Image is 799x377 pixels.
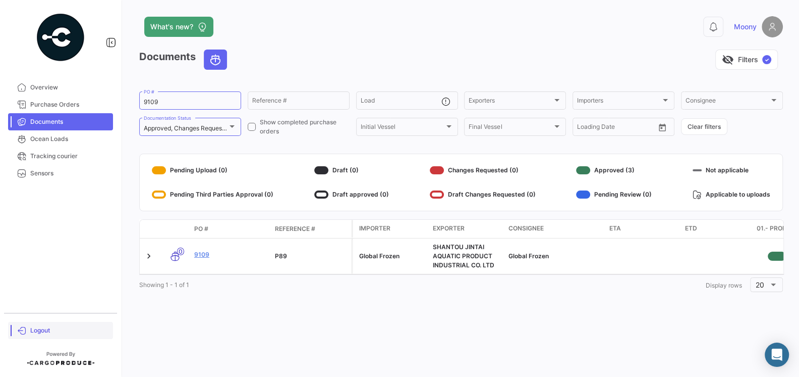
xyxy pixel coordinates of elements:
[275,252,348,261] div: P89
[576,186,652,203] div: Pending Review (0)
[757,220,797,238] datatable-header-cell: 01.- Proforma Invoice
[359,252,425,261] div: Global Frozen
[8,113,113,130] a: Documents
[144,251,154,261] a: Expand/Collapse Row
[655,120,670,135] button: Open calendar
[361,125,444,132] span: Initial Vessel
[30,326,109,335] span: Logout
[757,224,797,234] span: 01.- Proforma Invoice
[706,281,742,289] span: Display rows
[756,280,764,289] span: 20
[152,186,273,203] div: Pending Third Parties Approval (0)
[430,162,536,178] div: Changes Requested (0)
[430,186,536,203] div: Draft Changes Requested (0)
[577,125,591,132] input: From
[353,220,429,238] datatable-header-cell: Importer
[605,220,681,238] datatable-header-cell: ETA
[275,224,315,233] span: Reference #
[260,118,350,136] span: Show completed purchase orders
[469,99,552,106] span: Exporters
[598,125,635,132] input: To
[504,220,605,238] datatable-header-cell: Consignee
[762,55,771,64] span: ✓
[433,224,465,233] span: Exporter
[609,224,621,233] span: ETA
[469,125,552,132] span: Final Vessel
[762,16,783,37] img: placeholder-user.png
[734,22,757,32] span: Moony
[139,50,230,70] h3: Documents
[144,17,213,37] button: What's new?
[8,96,113,113] a: Purchase Orders
[35,12,86,63] img: powered-by.png
[693,162,770,178] div: Not applicable
[693,186,770,203] div: Applicable to uploads
[681,118,727,135] button: Clear filters
[139,281,189,289] span: Showing 1 - 1 of 1
[685,224,697,233] span: ETD
[8,130,113,148] a: Ocean Loads
[30,83,109,92] span: Overview
[8,165,113,182] a: Sensors
[765,343,789,367] div: Abrir Intercom Messenger
[508,224,544,233] span: Consignee
[8,148,113,165] a: Tracking courier
[190,220,271,238] datatable-header-cell: PO #
[722,54,734,66] span: visibility_off
[177,248,184,255] span: 0
[359,224,390,233] span: Importer
[433,243,500,270] div: SHANTOU JINTAI AQUATIC PRODUCT INDUSTRIAL CO. LTD
[30,134,109,144] span: Ocean Loads
[686,99,769,106] span: Consignee
[194,224,208,233] span: PO #
[429,220,504,238] datatable-header-cell: Exporter
[160,225,190,233] datatable-header-cell: Transport mode
[150,22,193,32] span: What's new?
[30,100,109,109] span: Purchase Orders
[152,162,273,178] div: Pending Upload (0)
[30,152,109,161] span: Tracking courier
[576,162,652,178] div: Approved (3)
[577,99,661,106] span: Importers
[715,50,778,70] button: visibility_offFilters✓
[314,186,389,203] div: Draft approved (0)
[271,220,352,238] datatable-header-cell: Reference #
[30,169,109,178] span: Sensors
[144,124,294,132] mat-select-trigger: Approved, Changes Requested, Draft, Draft approved
[508,252,549,260] span: Global Frozen
[314,162,389,178] div: Draft (0)
[194,250,267,259] a: 9109
[30,117,109,126] span: Documents
[8,79,113,96] a: Overview
[204,50,226,69] button: Ocean
[681,220,757,238] datatable-header-cell: ETD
